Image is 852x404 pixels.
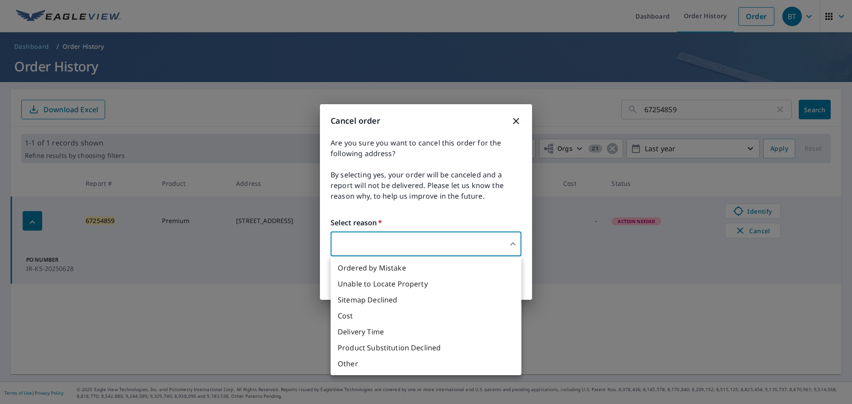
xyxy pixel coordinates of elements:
li: Other [331,356,521,372]
li: Sitemap Declined [331,292,521,308]
li: Ordered by Mistake [331,260,521,276]
li: Product Substitution Declined [331,340,521,356]
li: Cost [331,308,521,324]
li: Delivery Time [331,324,521,340]
li: Unable to Locate Property [331,276,521,292]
